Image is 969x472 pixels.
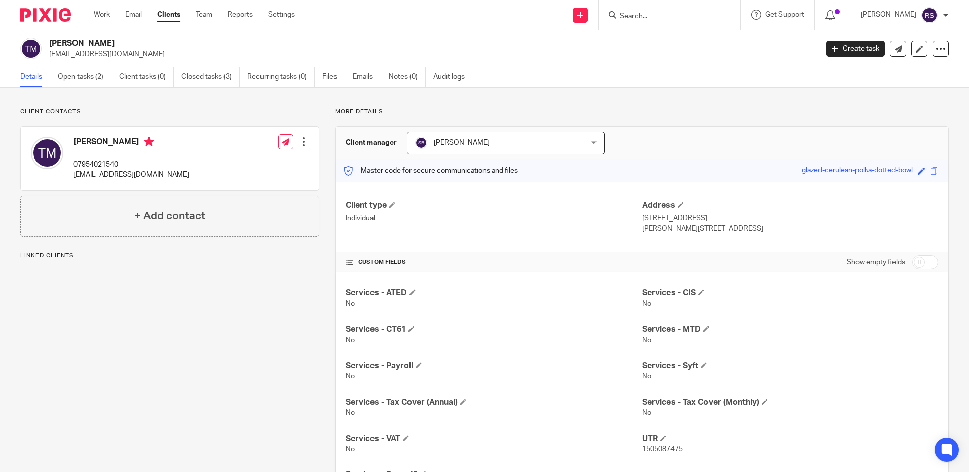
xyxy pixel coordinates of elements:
[335,108,949,116] p: More details
[247,67,315,87] a: Recurring tasks (0)
[642,409,651,416] span: No
[20,67,50,87] a: Details
[346,397,642,408] h4: Services - Tax Cover (Annual)
[346,200,642,211] h4: Client type
[94,10,110,20] a: Work
[144,137,154,147] i: Primary
[346,138,397,148] h3: Client manager
[642,213,938,223] p: [STREET_ADDRESS]
[73,137,189,149] h4: [PERSON_NAME]
[73,170,189,180] p: [EMAIL_ADDRESS][DOMAIN_NAME]
[346,258,642,266] h4: CUSTOM FIELDS
[157,10,180,20] a: Clients
[847,257,905,267] label: Show empty fields
[642,434,938,444] h4: UTR
[642,288,938,298] h4: Services - CIS
[49,38,658,49] h2: [PERSON_NAME]
[415,137,427,149] img: svg%3E
[134,208,205,224] h4: + Add contact
[642,324,938,335] h4: Services - MTD
[802,165,913,177] div: glazed-cerulean-polka-dotted-bowl
[642,446,683,453] span: 1505087475
[343,166,518,176] p: Master code for secure communications and files
[346,373,355,380] span: No
[49,49,811,59] p: [EMAIL_ADDRESS][DOMAIN_NAME]
[346,337,355,344] span: No
[642,300,651,307] span: No
[642,373,651,380] span: No
[73,160,189,170] p: 07954021540
[119,67,174,87] a: Client tasks (0)
[20,252,319,260] p: Linked clients
[346,213,642,223] p: Individual
[642,361,938,371] h4: Services - Syft
[181,67,240,87] a: Closed tasks (3)
[58,67,111,87] a: Open tasks (2)
[322,67,345,87] a: Files
[346,361,642,371] h4: Services - Payroll
[433,67,472,87] a: Audit logs
[20,108,319,116] p: Client contacts
[861,10,916,20] p: [PERSON_NAME]
[346,446,355,453] span: No
[20,38,42,59] img: svg%3E
[921,7,938,23] img: svg%3E
[765,11,804,18] span: Get Support
[642,397,938,408] h4: Services - Tax Cover (Monthly)
[434,139,490,146] span: [PERSON_NAME]
[642,200,938,211] h4: Address
[125,10,142,20] a: Email
[353,67,381,87] a: Emails
[619,12,710,21] input: Search
[389,67,426,87] a: Notes (0)
[268,10,295,20] a: Settings
[228,10,253,20] a: Reports
[31,137,63,169] img: svg%3E
[196,10,212,20] a: Team
[20,8,71,22] img: Pixie
[346,288,642,298] h4: Services - ATED
[642,337,651,344] span: No
[826,41,885,57] a: Create task
[346,409,355,416] span: No
[346,300,355,307] span: No
[346,324,642,335] h4: Services - CT61
[346,434,642,444] h4: Services - VAT
[642,224,938,234] p: [PERSON_NAME][STREET_ADDRESS]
